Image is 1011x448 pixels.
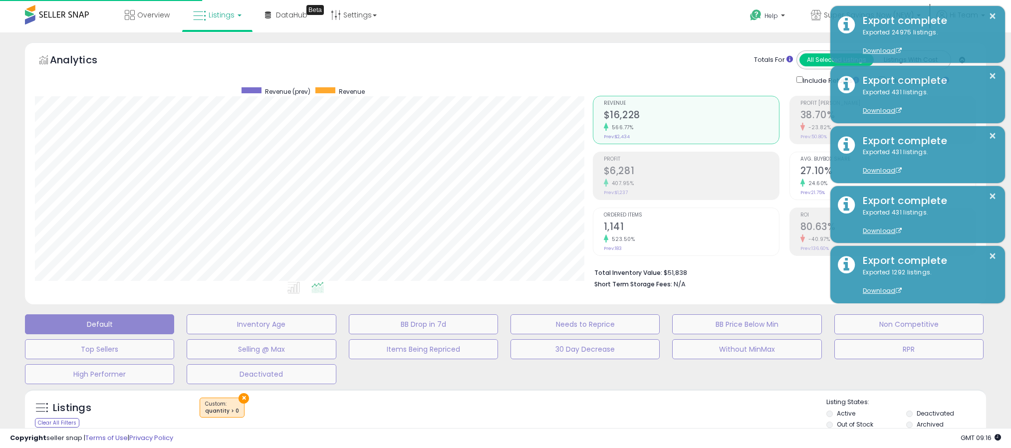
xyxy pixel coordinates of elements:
div: Export complete [855,134,998,148]
small: 407.95% [608,180,634,187]
button: Deactivated [187,364,336,384]
small: Prev: $1,237 [604,190,628,196]
span: Avg. Buybox Share [800,157,976,162]
button: 30 Day Decrease [510,339,660,359]
div: Exported 1292 listings. [855,268,998,296]
button: × [989,10,997,22]
a: Download [863,226,902,235]
h5: Analytics [50,53,117,69]
button: RPR [834,339,984,359]
button: Selling @ Max [187,339,336,359]
span: Profit [604,157,779,162]
small: 523.50% [608,235,635,243]
div: Exported 431 listings. [855,208,998,236]
div: Tooltip anchor [306,5,324,15]
span: DataHub [276,10,307,20]
a: Download [863,166,902,175]
span: Overview [137,10,170,20]
div: Export complete [855,73,998,88]
small: Prev: 50.80% [800,134,827,140]
a: Help [742,1,795,32]
span: ROI [800,213,976,218]
div: Exported 431 listings. [855,148,998,176]
span: N/A [674,279,686,289]
h2: 27.10% [800,165,976,179]
button: Non Competitive [834,314,984,334]
span: Help [764,11,778,20]
a: Download [863,106,902,115]
h2: 80.63% [800,221,976,234]
span: Profit [PERSON_NAME] [800,101,976,106]
a: Download [863,46,902,55]
button: Needs to Reprice [510,314,660,334]
div: Exported 431 listings. [855,88,998,116]
button: High Performer [25,364,174,384]
small: 24.60% [805,180,828,187]
button: Default [25,314,174,334]
span: Revenue [339,87,365,96]
small: 566.77% [608,124,634,131]
button: All Selected Listings [799,53,874,66]
h2: 38.70% [800,109,976,123]
small: -23.82% [805,124,831,131]
div: Export complete [855,13,998,28]
button: × [989,130,997,142]
div: Exported 24975 listings. [855,28,998,56]
div: Export complete [855,194,998,208]
div: Include Returns [789,74,871,86]
div: seller snap | | [10,434,173,443]
i: Get Help [750,9,762,21]
h2: $16,228 [604,109,779,123]
h2: 1,141 [604,221,779,234]
button: Without MinMax [672,339,821,359]
h2: $6,281 [604,165,779,179]
b: Short Term Storage Fees: [594,280,672,288]
span: Super Savings Now (NEW) [824,10,914,20]
button: BB Drop in 7d [349,314,498,334]
span: Ordered Items [604,213,779,218]
strong: Copyright [10,433,46,443]
span: Revenue (prev) [265,87,310,96]
span: Revenue [604,101,779,106]
button: Items Being Repriced [349,339,498,359]
button: Top Sellers [25,339,174,359]
div: Export complete [855,253,998,268]
a: Download [863,286,902,295]
button: Inventory Age [187,314,336,334]
button: × [989,250,997,262]
b: Total Inventory Value: [594,268,662,277]
button: × [989,190,997,203]
button: BB Price Below Min [672,314,821,334]
small: Prev: 21.75% [800,190,825,196]
small: Prev: 136.60% [800,245,829,251]
span: Listings [209,10,235,20]
small: -40.97% [805,235,830,243]
li: $51,838 [594,266,969,278]
small: Prev: 183 [604,245,622,251]
small: Prev: $2,434 [604,134,630,140]
button: × [989,70,997,82]
div: Totals For [754,55,793,65]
